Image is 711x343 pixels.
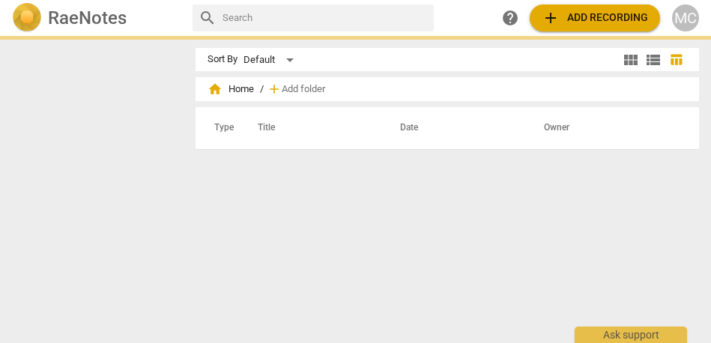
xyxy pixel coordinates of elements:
span: view_list [644,51,662,69]
button: Upload [530,4,660,31]
h2: RaeNotes [48,7,127,28]
button: Tile view [620,49,642,71]
input: Search [223,6,428,30]
button: Table view [665,49,687,71]
div: Default [243,48,299,72]
a: Help [497,4,524,31]
span: Add recording [542,9,648,27]
th: Title [240,107,382,149]
span: help [501,9,519,27]
a: LogoRaeNotes [12,3,181,33]
th: Date [382,107,526,149]
span: search [199,9,217,27]
span: Home [208,82,254,97]
img: Logo [12,3,42,33]
div: Sort By [208,54,237,65]
span: table_chart [669,52,683,67]
span: add [267,82,282,97]
span: view_module [622,51,640,69]
button: List view [642,49,665,71]
button: MC [672,4,699,31]
span: add [542,9,560,27]
span: home [208,82,223,97]
th: Owner [526,107,683,149]
span: Add folder [282,84,325,95]
div: Ask support [575,327,687,343]
th: Type [202,107,240,149]
span: / [260,84,264,95]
